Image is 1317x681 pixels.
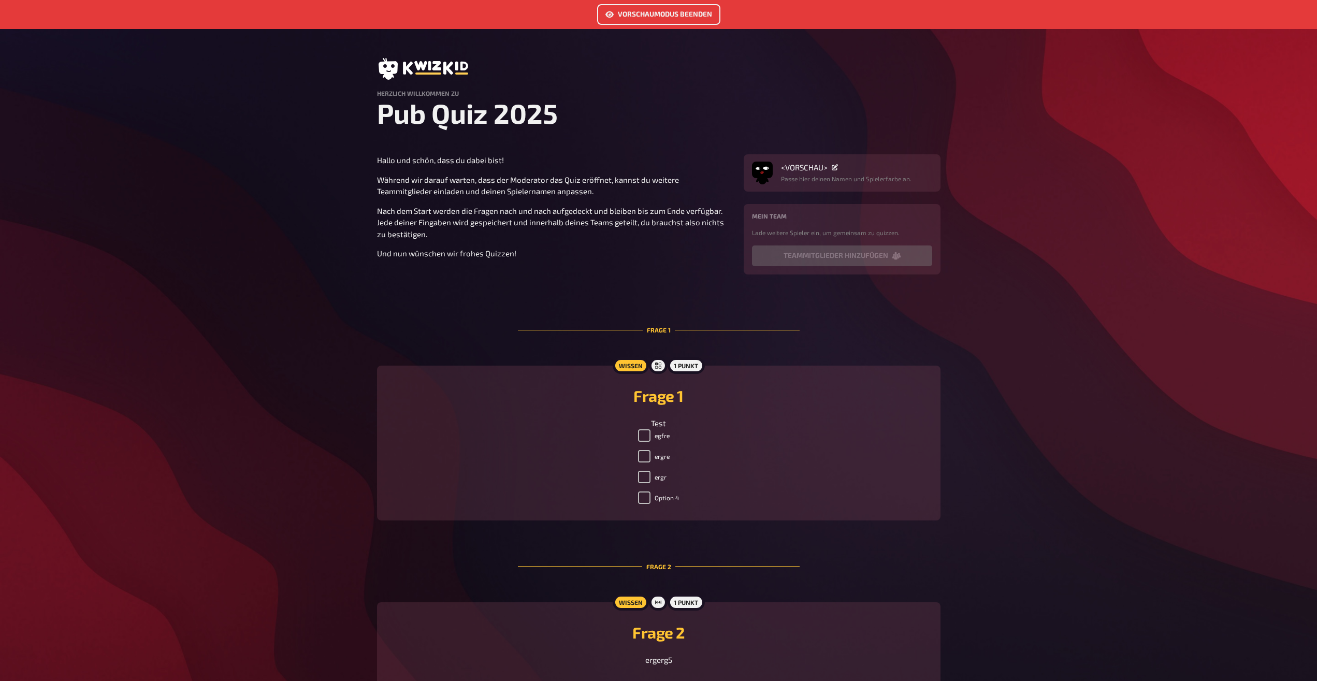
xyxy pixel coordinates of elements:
label: Option 4 [638,491,679,504]
label: ergre [638,450,670,462]
span: ergerg5 [645,655,672,664]
div: Wissen [612,357,648,374]
img: Avatar [752,160,773,180]
h2: Frage 2 [389,623,928,642]
div: Wissen [612,594,648,611]
h2: Frage 1 [389,386,928,405]
p: Nach dem Start werden die Fragen nach und nach aufgedeckt und bleiben bis zum Ende verfügbar. Jed... [377,205,731,240]
p: Hallo und schön, dass du dabei bist! [377,154,731,166]
p: Während wir darauf warten, dass der Moderator das Quiz eröffnet, kannst du weitere Teammitglieder... [377,174,731,197]
button: Teammitglieder hinzufügen [752,245,932,266]
h1: Pub Quiz 2025 [377,97,940,129]
div: 1 Punkt [668,594,704,611]
span: Test [651,418,666,428]
p: Und nun wünschen wir frohes Quizzen! [377,248,731,259]
a: Vorschaumodus beenden [597,4,720,25]
div: 1 Punkt [668,357,704,374]
label: ergr [638,471,667,483]
button: Avatar [752,163,773,183]
p: Passe hier deinen Namen und Spielerfarbe an. [781,174,911,183]
div: Frage 1 [518,300,800,359]
div: Frage 2 [518,537,800,596]
p: Lade weitere Spieler ein, um gemeinsam zu quizzen. [752,228,932,237]
h4: Herzlich Willkommen zu [377,90,940,97]
span: <VORSCHAU> [781,163,828,172]
label: egfre [638,429,670,442]
h4: Mein Team [752,212,932,220]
